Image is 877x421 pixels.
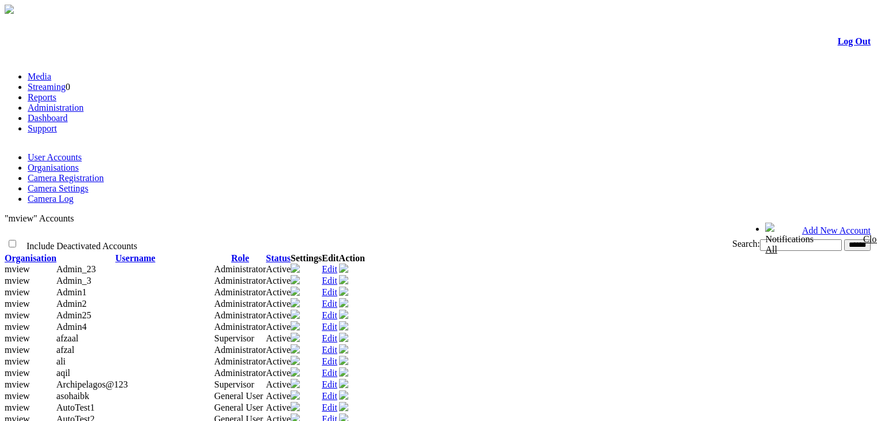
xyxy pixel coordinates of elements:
[5,310,30,320] span: mview
[28,152,82,162] a: User Accounts
[322,276,337,285] a: Edit
[339,275,348,284] img: user-active-green-icon.svg
[214,275,266,287] td: Administrator
[214,321,266,333] td: Administrator
[28,103,84,112] a: Administration
[322,287,337,297] a: Edit
[231,253,249,263] a: Role
[266,379,291,390] td: Active
[57,379,128,389] span: Archipelagos@123
[5,276,30,285] span: mview
[291,390,300,400] img: camera24.png
[28,183,88,193] a: Camera Settings
[291,333,300,342] img: camera24.png
[57,310,91,320] span: Admin25
[5,322,30,332] span: mview
[322,345,337,355] a: Edit
[339,369,348,378] a: Deactivate
[28,123,57,133] a: Support
[266,356,291,367] td: Active
[339,299,348,309] a: Deactivate
[57,345,74,355] span: afzal
[28,113,67,123] a: Dashboard
[57,391,89,401] span: asohaibk
[291,356,300,365] img: camera24.png
[291,287,300,296] img: camera24.png
[339,322,348,332] a: Deactivate
[266,321,291,333] td: Active
[339,288,348,298] a: Deactivate
[291,321,300,330] img: camera24.png
[339,345,348,355] a: Deactivate
[291,379,300,388] img: camera24.png
[765,234,848,255] div: Notifications
[339,403,348,413] a: Deactivate
[339,310,348,319] img: user-active-green-icon.svg
[57,403,95,412] span: AutoTest1
[5,333,30,343] span: mview
[291,402,300,411] img: camera24.png
[765,223,774,232] img: bell24.png
[266,298,291,310] td: Active
[5,264,30,274] span: mview
[339,390,348,400] img: user-active-green-icon.svg
[339,344,348,354] img: user-active-green-icon.svg
[339,311,348,321] a: Deactivate
[322,379,337,389] a: Edit
[838,36,871,46] a: Log Out
[214,356,266,367] td: Administrator
[322,310,337,320] a: Edit
[28,194,74,204] a: Camera Log
[266,310,291,321] td: Active
[339,287,348,296] img: user-active-green-icon.svg
[214,379,266,390] td: Supervisor
[28,173,104,183] a: Camera Registration
[214,402,266,414] td: General User
[339,380,348,390] a: Deactivate
[266,333,291,344] td: Active
[339,276,348,286] a: Deactivate
[214,264,266,275] td: Administrator
[339,321,348,330] img: user-active-green-icon.svg
[266,275,291,287] td: Active
[339,357,348,367] a: Deactivate
[5,391,30,401] span: mview
[339,264,348,273] img: user-active-green-icon.svg
[5,403,30,412] span: mview
[291,253,322,264] th: Settings
[291,298,300,307] img: camera24.png
[266,344,291,356] td: Active
[339,379,348,388] img: user-active-green-icon.svg
[214,310,266,321] td: Administrator
[339,402,348,411] img: user-active-green-icon.svg
[322,356,337,366] a: Edit
[214,367,266,379] td: Administrator
[214,287,266,298] td: Administrator
[5,253,57,263] a: Organisation
[57,356,66,366] span: ali
[428,239,871,251] div: Search:
[5,345,30,355] span: mview
[57,264,96,274] span: Admin_23
[28,92,57,102] a: Reports
[28,72,51,81] a: Media
[291,275,300,284] img: camera24.png
[57,322,86,332] span: Admin4
[214,390,266,402] td: General User
[339,356,348,365] img: user-active-green-icon.svg
[28,163,79,172] a: Organisations
[339,253,365,264] th: Action
[57,276,91,285] span: Admin_3
[322,391,337,401] a: Edit
[57,368,70,378] span: aqil
[322,299,337,309] a: Edit
[322,368,337,378] a: Edit
[339,392,348,401] a: Deactivate
[214,344,266,356] td: Administrator
[266,402,291,414] td: Active
[266,287,291,298] td: Active
[652,223,743,232] span: Welcome, Thariq (Supervisor)
[339,298,348,307] img: user-active-green-icon.svg
[291,367,300,377] img: camera24.png
[5,356,30,366] span: mview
